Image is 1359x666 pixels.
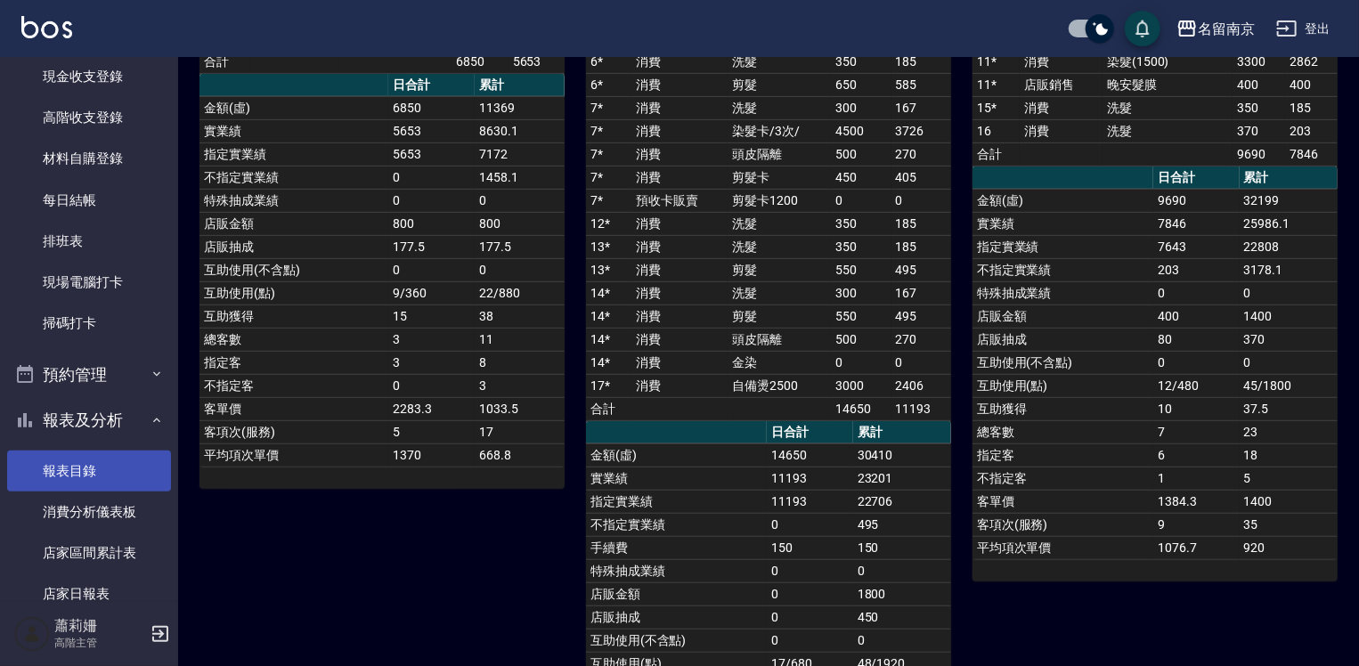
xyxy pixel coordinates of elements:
td: 消費 [631,119,728,142]
td: 消費 [1020,119,1103,142]
td: 0 [767,605,852,629]
td: 11193 [767,467,852,490]
td: 80 [1153,328,1239,351]
td: 203 [1285,119,1338,142]
td: 7846 [1153,212,1239,235]
td: 剪髮卡1200 [728,189,831,212]
td: 1033.5 [475,397,565,420]
td: 1800 [853,582,951,605]
td: 6850 [388,96,475,119]
td: 150 [853,536,951,559]
td: 270 [891,328,951,351]
td: 495 [891,258,951,281]
td: 5653 [388,142,475,166]
td: 3 [475,374,565,397]
td: 店販抽成 [972,328,1153,351]
td: 11369 [475,96,565,119]
td: 消費 [631,374,728,397]
td: 7643 [1153,235,1239,258]
td: 客項次(服務) [972,513,1153,536]
td: 500 [831,328,891,351]
td: 3178.1 [1240,258,1338,281]
td: 650 [831,73,891,96]
td: 550 [831,305,891,328]
td: 1076.7 [1153,536,1239,559]
td: 0 [388,374,475,397]
td: 550 [831,258,891,281]
td: 金額(虛) [199,96,388,119]
td: 特殊抽成業績 [586,559,767,582]
td: 800 [475,212,565,235]
td: 洗髮 [1103,119,1233,142]
td: 5 [388,420,475,443]
td: 指定實業績 [972,235,1153,258]
td: 12/480 [1153,374,1239,397]
a: 店家區間累計表 [7,532,171,573]
td: 店販金額 [199,212,388,235]
td: 3300 [1233,50,1285,73]
td: 1370 [388,443,475,467]
td: 8 [475,351,565,374]
a: 16 [977,124,991,138]
td: 30410 [853,443,951,467]
td: 預收卡販賣 [631,189,728,212]
td: 染髮(1500) [1103,50,1233,73]
td: 9/360 [388,281,475,305]
td: 203 [1153,258,1239,281]
td: 3726 [891,119,951,142]
td: 特殊抽成業績 [199,189,388,212]
td: 消費 [631,212,728,235]
td: 洗髮 [728,235,831,258]
td: 350 [831,212,891,235]
p: 高階主管 [54,635,145,651]
button: 報表及分析 [7,397,171,443]
td: 互助使用(點) [972,374,1153,397]
td: 消費 [631,142,728,166]
td: 指定實業績 [586,490,767,513]
td: 300 [831,96,891,119]
td: 15 [388,305,475,328]
button: 登出 [1269,12,1338,45]
td: 不指定實業績 [199,166,388,189]
td: 14650 [767,443,852,467]
td: 0 [1240,351,1338,374]
td: 270 [891,142,951,166]
td: 370 [1240,328,1338,351]
td: 2283.3 [388,397,475,420]
td: 合計 [972,142,1020,166]
td: 自備燙2500 [728,374,831,397]
h5: 蕭莉姍 [54,617,145,635]
td: 0 [891,189,951,212]
th: 日合計 [388,74,475,97]
td: 手續費 [586,536,767,559]
td: 1 [1153,467,1239,490]
td: 6850 [452,50,508,73]
a: 每日結帳 [7,180,171,221]
td: 0 [891,351,951,374]
td: 350 [1233,96,1285,119]
td: 3 [388,328,475,351]
td: 11193 [891,397,951,420]
td: 店販抽成 [199,235,388,258]
td: 0 [388,258,475,281]
td: 17 [475,420,565,443]
td: 450 [831,166,891,189]
td: 150 [767,536,852,559]
a: 高階收支登錄 [7,97,171,138]
button: 預約管理 [7,352,171,398]
td: 370 [1233,119,1285,142]
td: 指定實業績 [199,142,388,166]
td: 6 [1153,443,1239,467]
td: 1384.3 [1153,490,1239,513]
td: 1400 [1240,305,1338,328]
td: 11193 [767,490,852,513]
td: 消費 [631,351,728,374]
td: 0 [767,582,852,605]
td: 400 [1153,305,1239,328]
td: 消費 [1020,50,1103,73]
td: 0 [388,166,475,189]
td: 0 [853,559,951,582]
td: 互助使用(不含點) [586,629,767,652]
a: 掃碼打卡 [7,303,171,344]
td: 互助使用(不含點) [972,351,1153,374]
